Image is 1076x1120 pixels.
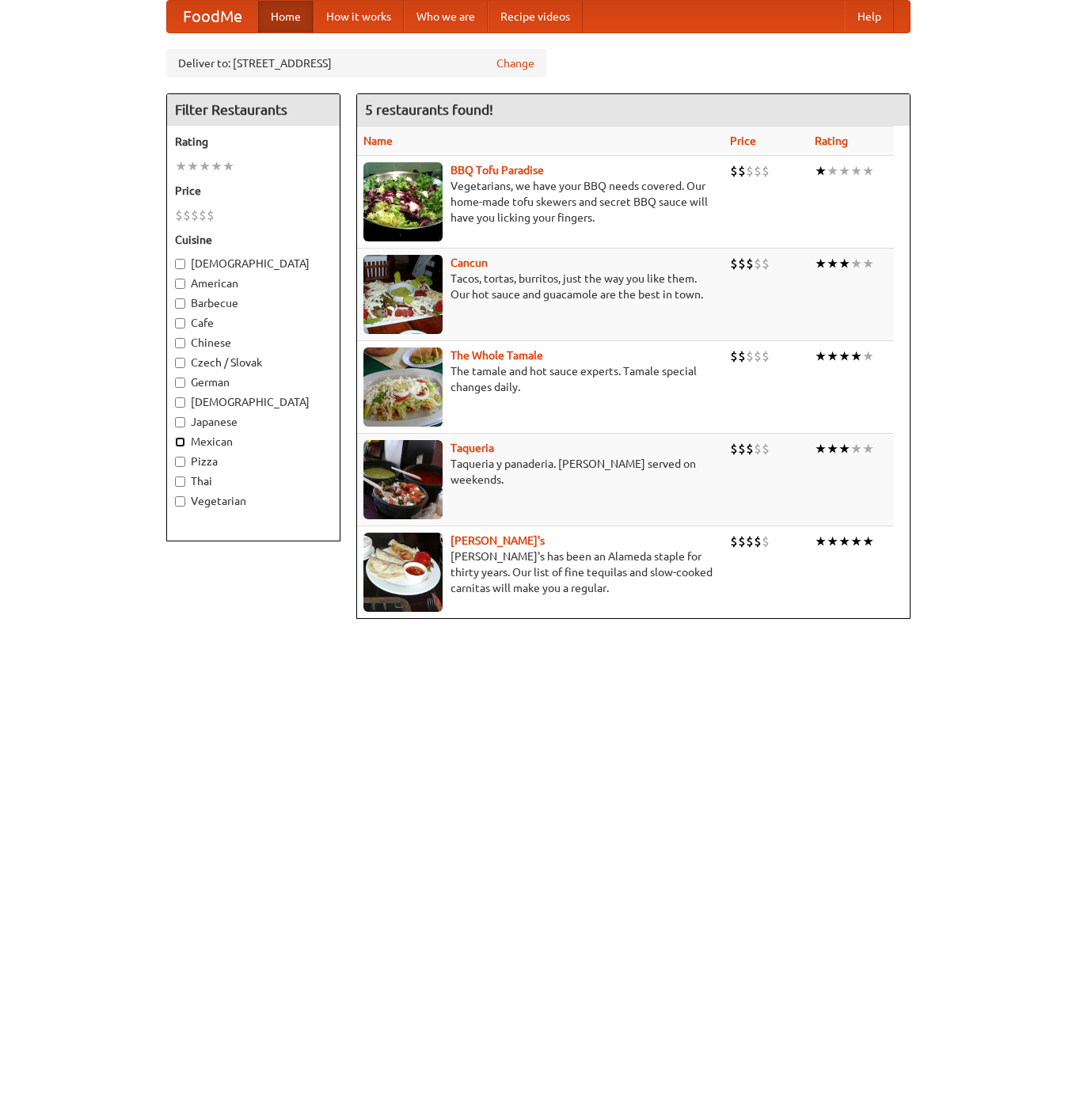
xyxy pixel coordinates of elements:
ng-pluralize: 5 restaurants found! [365,102,493,117]
p: [PERSON_NAME]'s has been an Alameda staple for thirty years. Our list of fine tequilas and slow-c... [363,549,717,596]
li: ★ [850,440,862,457]
div: Deliver to: [STREET_ADDRESS] [166,49,546,78]
b: BBQ Tofu Paradise [451,164,544,177]
li: ★ [838,347,850,365]
li: $ [754,533,762,550]
li: $ [175,207,183,224]
input: Barbecue [175,298,185,309]
li: $ [762,255,770,272]
li: $ [183,207,191,224]
label: Japanese [175,414,332,430]
li: ★ [815,533,827,550]
li: ★ [815,347,827,365]
label: Vegetarian [175,493,332,509]
li: ★ [850,347,862,365]
a: Name [363,135,393,147]
a: Recipe videos [488,1,583,32]
li: ★ [827,255,838,272]
label: American [175,275,332,291]
li: ★ [211,158,222,175]
a: FoodMe [167,1,258,32]
li: ★ [850,255,862,272]
h5: Cuisine [175,232,332,248]
a: [PERSON_NAME]'s [451,534,545,547]
a: Taqueria [451,442,494,454]
li: $ [762,162,770,180]
li: $ [754,347,762,365]
img: pedros.jpg [363,533,443,612]
li: $ [730,347,738,365]
li: ★ [838,255,850,272]
li: ★ [850,162,862,180]
p: Tacos, tortas, burritos, just the way you like them. Our hot sauce and guacamole are the best in ... [363,271,717,302]
label: Barbecue [175,295,332,311]
a: How it works [314,1,404,32]
p: Taqueria y panaderia. [PERSON_NAME] served on weekends. [363,456,717,488]
input: American [175,279,185,289]
input: Czech / Slovak [175,358,185,368]
img: taqueria.jpg [363,440,443,519]
li: ★ [838,440,850,457]
li: $ [738,440,746,457]
li: $ [762,533,770,550]
li: $ [730,162,738,180]
li: $ [746,533,754,550]
h5: Price [175,183,332,199]
label: Thai [175,473,332,489]
input: [DEMOGRAPHIC_DATA] [175,397,185,408]
li: ★ [827,347,838,365]
li: ★ [827,533,838,550]
h5: Rating [175,134,332,150]
input: Mexican [175,437,185,447]
label: Pizza [175,454,332,469]
li: ★ [838,533,850,550]
li: ★ [862,440,874,457]
li: $ [746,255,754,272]
li: $ [738,347,746,365]
li: ★ [838,162,850,180]
li: $ [754,255,762,272]
li: $ [207,207,215,224]
p: Vegetarians, we have your BBQ needs covered. Our home-made tofu skewers and secret BBQ sauce will... [363,178,717,226]
input: Thai [175,476,185,487]
li: $ [199,207,207,224]
a: Who we are [404,1,488,32]
input: [DEMOGRAPHIC_DATA] [175,259,185,269]
a: Price [730,135,756,147]
a: Home [258,1,314,32]
li: $ [730,440,738,457]
img: wholetamale.jpg [363,347,443,427]
a: Cancun [451,256,488,269]
li: $ [762,347,770,365]
li: $ [738,255,746,272]
input: Chinese [175,338,185,348]
li: ★ [850,533,862,550]
label: German [175,374,332,390]
li: $ [738,533,746,550]
label: Cafe [175,315,332,331]
li: ★ [862,347,874,365]
li: $ [746,440,754,457]
li: $ [754,440,762,457]
a: Change [496,55,534,71]
li: $ [746,162,754,180]
label: [DEMOGRAPHIC_DATA] [175,394,332,410]
input: Pizza [175,457,185,467]
a: Rating [815,135,848,147]
img: tofuparadise.jpg [363,162,443,241]
li: $ [754,162,762,180]
li: ★ [827,440,838,457]
label: Mexican [175,434,332,450]
a: The Whole Tamale [451,349,543,362]
a: Help [845,1,894,32]
li: ★ [815,255,827,272]
input: Cafe [175,318,185,328]
label: Czech / Slovak [175,355,332,370]
li: $ [191,207,199,224]
li: $ [746,347,754,365]
label: [DEMOGRAPHIC_DATA] [175,256,332,271]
